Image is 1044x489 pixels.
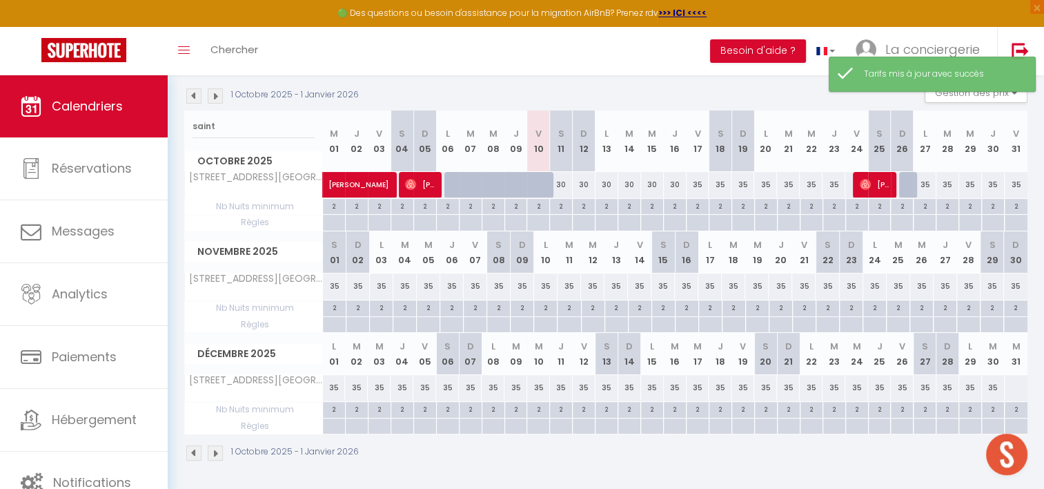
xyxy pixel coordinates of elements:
th: 10 [534,231,558,274]
th: 09 [504,333,527,375]
th: 20 [769,231,792,274]
th: 07 [464,231,487,274]
abbr: M [729,238,738,251]
abbr: D [898,127,905,140]
th: 24 [845,111,868,172]
div: 2 [582,300,604,314]
span: La conciergerie [885,41,980,58]
div: 2 [527,199,549,212]
abbr: M [489,127,498,140]
abbr: M [401,238,409,251]
th: 01 [323,111,346,172]
abbr: M [565,238,573,251]
div: 2 [676,300,698,314]
th: 15 [651,231,675,274]
div: 35 [910,274,934,299]
abbr: L [923,127,927,140]
th: 21 [777,333,800,375]
th: 22 [800,333,823,375]
div: 2 [323,300,346,314]
th: 02 [345,333,368,375]
div: 35 [1005,172,1027,198]
abbr: L [332,340,336,353]
abbr: J [943,238,948,251]
th: 23 [823,111,845,172]
th: 12 [573,333,595,375]
div: 35 [722,274,745,299]
div: 35 [981,274,1004,299]
th: 23 [823,333,845,375]
div: 35 [346,274,370,299]
th: 01 [323,231,346,274]
abbr: D [683,238,690,251]
div: 35 [769,274,792,299]
th: 15 [641,333,664,375]
th: 05 [417,231,440,274]
th: 05 [413,333,436,375]
th: 17 [687,111,709,172]
img: Super Booking [41,38,126,62]
abbr: S [660,238,667,251]
div: 35 [934,274,957,299]
th: 01 [323,333,346,375]
th: 25 [868,333,891,375]
div: 2 [840,300,863,314]
th: 17 [687,333,709,375]
div: 2 [755,199,777,212]
th: 21 [792,231,816,274]
abbr: V [535,127,542,140]
th: 02 [346,231,370,274]
abbr: L [764,127,768,140]
div: 2 [629,300,651,314]
div: 2 [910,300,933,314]
abbr: L [708,238,712,251]
th: 27 [934,231,957,274]
span: Calendriers [52,97,123,115]
div: 2 [346,199,368,212]
span: Règles [185,215,322,230]
abbr: M [785,127,793,140]
div: 2 [664,199,686,212]
div: 30 [618,172,641,198]
abbr: S [717,127,723,140]
th: 14 [628,231,651,274]
abbr: V [376,127,382,140]
span: Nb Nuits minimum [185,199,322,214]
abbr: D [1012,238,1019,251]
abbr: J [672,127,678,140]
span: Messages [52,222,115,240]
div: 2 [440,300,463,314]
span: [STREET_ADDRESS][GEOGRAPHIC_DATA] refait à neuf - proche [GEOGRAPHIC_DATA] [187,274,325,284]
th: 25 [887,231,910,274]
abbr: M [807,127,816,140]
th: 12 [581,231,604,274]
a: >>> ICI <<<< [658,7,707,19]
span: Analytics [52,285,108,303]
span: Règles [185,317,322,332]
th: 26 [910,231,934,274]
th: 07 [459,333,482,375]
div: 35 [887,274,910,299]
th: 28 [957,231,981,274]
div: 2 [1004,300,1027,314]
span: Réservations [52,160,132,177]
abbr: M [625,127,633,140]
abbr: V [965,238,972,251]
th: 11 [550,111,573,172]
div: 2 [846,199,868,212]
div: Ouvrir le chat [986,434,1027,475]
th: 12 [573,111,595,172]
div: 2 [982,199,1004,212]
div: 2 [816,300,839,314]
div: 35 [959,172,982,198]
abbr: M [966,127,974,140]
abbr: L [604,127,609,140]
div: 35 [323,274,346,299]
div: 35 [628,274,651,299]
div: 30 [573,172,595,198]
p: 1 Octobre 2025 - 1 Janvier 2026 [231,88,359,102]
div: 2 [417,300,440,314]
abbr: J [449,238,455,251]
a: [PERSON_NAME] [323,172,346,198]
th: 26 [891,111,914,172]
